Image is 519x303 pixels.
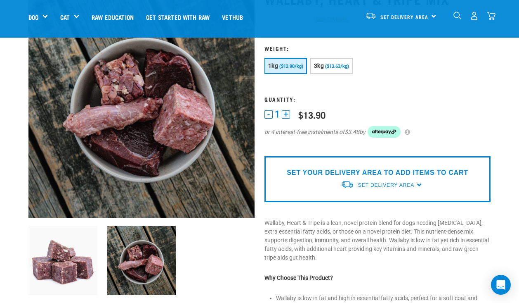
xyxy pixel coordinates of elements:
span: 1kg [268,62,278,69]
span: ($13.63/kg) [325,64,349,69]
strong: Why Choose This Product? [264,274,333,281]
a: Cat [60,12,70,22]
img: user.png [470,12,479,20]
span: Set Delivery Area [380,15,428,18]
div: Open Intercom Messenger [491,275,511,295]
div: or 4 interest-free instalments of by [264,126,491,138]
a: Get started with Raw [140,0,216,33]
span: ($13.90/kg) [279,64,303,69]
span: $3.48 [344,128,359,136]
button: - [264,110,273,119]
p: Wallaby, Heart & Tripe is a lean, novel protein blend for dogs needing [MEDICAL_DATA], extra esse... [264,219,491,262]
a: Vethub [216,0,249,33]
img: home-icon-1@2x.png [453,12,461,19]
img: THK Wallaby Fillet Chicken Neck TH [107,226,176,295]
h3: Weight: [264,45,491,51]
img: home-icon@2x.png [487,12,495,20]
div: $13.90 [298,110,326,120]
h3: Quantity: [264,96,491,102]
span: Set Delivery Area [358,182,414,188]
img: Afterpay [368,126,401,138]
p: SET YOUR DELIVERY AREA TO ADD ITEMS TO CART [287,168,468,178]
button: 1kg ($13.90/kg) [264,58,307,74]
a: Raw Education [85,0,140,33]
button: 3kg ($13.63/kg) [310,58,353,74]
img: van-moving.png [365,12,376,19]
img: 1174 Wallaby Heart Tripe Mix 01 [28,226,97,295]
span: 1 [275,110,280,119]
button: + [282,110,290,119]
a: Dog [28,12,38,22]
img: van-moving.png [341,180,354,189]
span: 3kg [314,62,324,69]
